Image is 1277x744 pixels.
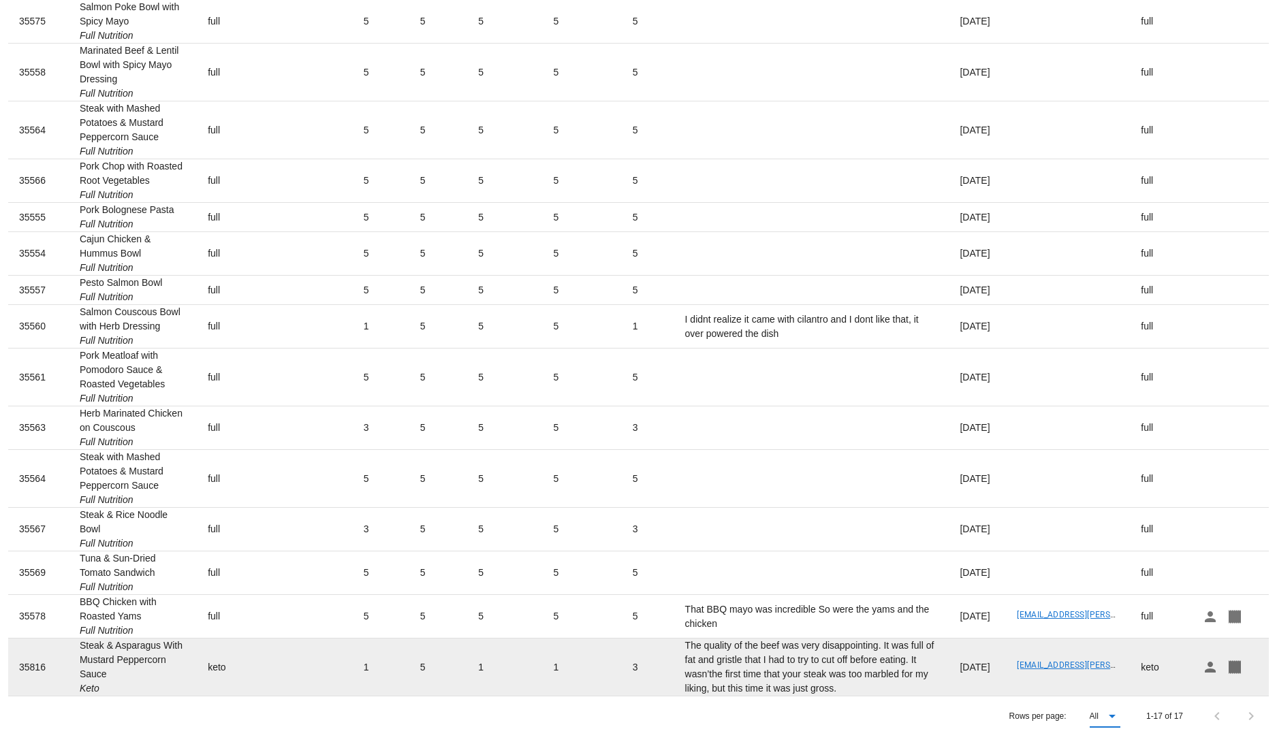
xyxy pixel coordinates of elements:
[949,450,1006,508] td: [DATE]
[80,291,133,302] i: Full Nutrition
[197,203,254,232] td: full
[409,595,468,638] td: 5
[467,159,542,203] td: 5
[409,349,468,406] td: 5
[409,276,468,305] td: 5
[409,551,468,595] td: 5
[69,232,197,276] td: Cajun Chicken & Hummus Bowl
[80,436,133,447] i: Full Nutrition
[467,450,542,508] td: 5
[8,44,69,101] td: 35558
[80,393,133,404] i: Full Nutrition
[467,508,542,551] td: 5
[197,450,254,508] td: full
[197,101,254,159] td: full
[1090,710,1099,722] div: All
[622,159,674,203] td: 5
[622,305,674,349] td: 1
[622,595,674,638] td: 5
[467,232,542,276] td: 5
[1146,710,1183,722] div: 1-17 of 17
[353,305,409,349] td: 1
[1130,638,1187,696] td: keto
[1130,276,1187,305] td: full
[1130,406,1187,450] td: full
[353,101,409,159] td: 5
[949,349,1006,406] td: [DATE]
[949,276,1006,305] td: [DATE]
[80,88,133,99] i: Full Nutrition
[69,508,197,551] td: Steak & Rice Noodle Bowl
[467,101,542,159] td: 5
[949,159,1006,203] td: [DATE]
[467,44,542,101] td: 5
[409,232,468,276] td: 5
[80,625,133,636] i: Full Nutrition
[542,349,621,406] td: 5
[1130,595,1187,638] td: full
[622,638,674,696] td: 3
[80,30,133,41] i: Full Nutrition
[542,551,621,595] td: 5
[197,305,254,349] td: full
[542,203,621,232] td: 5
[69,44,197,101] td: Marinated Beef & Lentil Bowl with Spicy Mayo Dressing
[69,159,197,203] td: Pork Chop with Roasted Root Vegetables
[8,101,69,159] td: 35564
[353,232,409,276] td: 5
[353,638,409,696] td: 1
[8,450,69,508] td: 35564
[622,203,674,232] td: 5
[409,508,468,551] td: 5
[69,101,197,159] td: Steak with Mashed Potatoes & Mustard Peppercorn Sauce
[674,305,949,349] td: I didnt realize it came with cilantro and I dont like that, it over powered the dish
[622,508,674,551] td: 3
[80,146,133,157] i: Full Nutrition
[1130,551,1187,595] td: full
[8,305,69,349] td: 35560
[467,551,542,595] td: 5
[409,406,468,450] td: 5
[353,406,409,450] td: 3
[8,349,69,406] td: 35561
[8,508,69,551] td: 35567
[622,349,674,406] td: 5
[949,101,1006,159] td: [DATE]
[949,638,1006,696] td: [DATE]
[80,189,133,200] i: Full Nutrition
[80,581,133,592] i: Full Nutrition
[353,551,409,595] td: 5
[197,406,254,450] td: full
[8,159,69,203] td: 35566
[409,203,468,232] td: 5
[197,232,254,276] td: full
[353,349,409,406] td: 5
[467,406,542,450] td: 5
[409,305,468,349] td: 5
[69,349,197,406] td: Pork Meatloaf with Pomodoro Sauce & Roasted Vegetables
[949,232,1006,276] td: [DATE]
[949,44,1006,101] td: [DATE]
[69,595,197,638] td: BBQ Chicken with Roasted Yams
[949,406,1006,450] td: [DATE]
[8,638,69,696] td: 35816
[8,203,69,232] td: 35555
[1130,101,1187,159] td: full
[409,638,468,696] td: 5
[69,305,197,349] td: Salmon Couscous Bowl with Herb Dressing
[353,159,409,203] td: 5
[542,450,621,508] td: 5
[69,203,197,232] td: Pork Bolognese Pasta
[353,450,409,508] td: 5
[1130,508,1187,551] td: full
[1130,203,1187,232] td: full
[622,551,674,595] td: 5
[353,44,409,101] td: 5
[80,219,133,229] i: Full Nutrition
[622,101,674,159] td: 5
[467,276,542,305] td: 5
[542,595,621,638] td: 5
[80,683,99,694] i: Keto
[674,595,949,638] td: That BBQ mayo was incredible So were the yams and the chicken
[467,305,542,349] td: 5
